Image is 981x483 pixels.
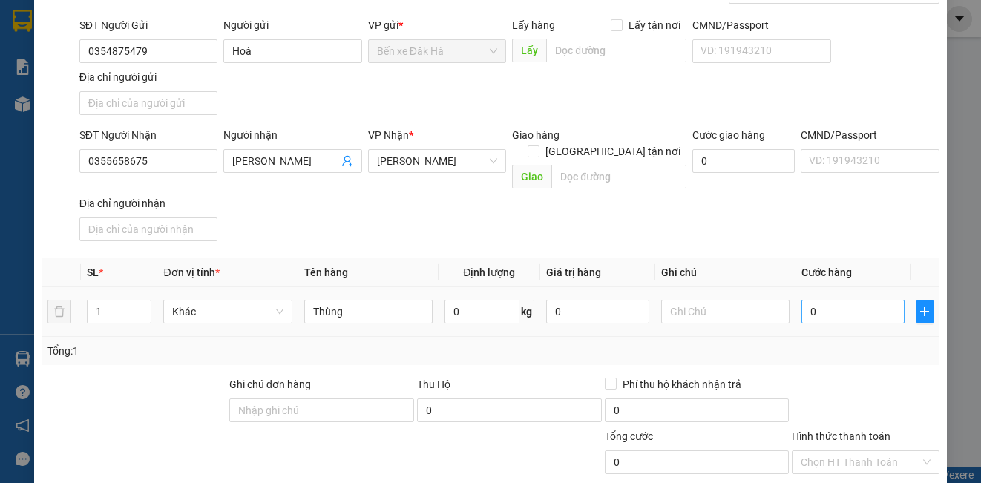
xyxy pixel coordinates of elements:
span: Giao hàng [512,129,560,141]
span: plus [917,306,933,318]
span: Lấy tận nơi [623,17,686,33]
span: kg [519,300,534,323]
span: Tổng cước [605,430,653,442]
button: plus [916,300,934,323]
span: Định lượng [463,266,515,278]
label: Hình thức thanh toán [792,430,890,442]
span: SL [87,266,99,278]
span: [GEOGRAPHIC_DATA] tận nơi [539,143,686,160]
th: Ghi chú [655,258,795,287]
button: delete [47,300,71,323]
span: Increase Value [134,300,151,312]
span: Decrease Value [134,312,151,323]
span: Lấy hàng [512,19,555,31]
span: Thu Hộ [417,378,450,390]
div: SĐT Người Gửi [79,17,217,33]
span: Phí thu hộ khách nhận trả [617,376,747,392]
input: Dọc đường [551,165,686,188]
span: Cước hàng [801,266,852,278]
div: Tổng: 1 [47,343,380,359]
span: Đơn vị tính [163,266,219,278]
span: up [139,303,148,312]
div: CMND/Passport [692,17,830,33]
span: Phổ Quang [377,150,497,172]
span: VP Nhận [368,129,409,141]
div: Địa chỉ người gửi [79,69,217,85]
input: 0 [546,300,649,323]
div: Người gửi [223,17,361,33]
span: Giao [512,165,551,188]
span: Khác [172,300,283,323]
span: user-add [341,155,353,167]
input: Dọc đường [546,39,686,62]
div: SĐT Người Nhận [79,127,217,143]
input: Ghi chú đơn hàng [229,398,414,422]
div: Người nhận [223,127,361,143]
span: down [139,313,148,322]
div: VP gửi [368,17,506,33]
label: Ghi chú đơn hàng [229,378,311,390]
div: CMND/Passport [801,127,939,143]
div: Địa chỉ người nhận [79,195,217,211]
input: Địa chỉ của người nhận [79,217,217,241]
span: Bến xe Đăk Hà [377,40,497,62]
input: Ghi Chú [661,300,790,323]
span: Giá trị hàng [546,266,601,278]
input: Cước giao hàng [692,149,795,173]
span: Lấy [512,39,546,62]
label: Cước giao hàng [692,129,765,141]
input: VD: Bàn, Ghế [304,300,433,323]
input: Địa chỉ của người gửi [79,91,217,115]
span: Tên hàng [304,266,348,278]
